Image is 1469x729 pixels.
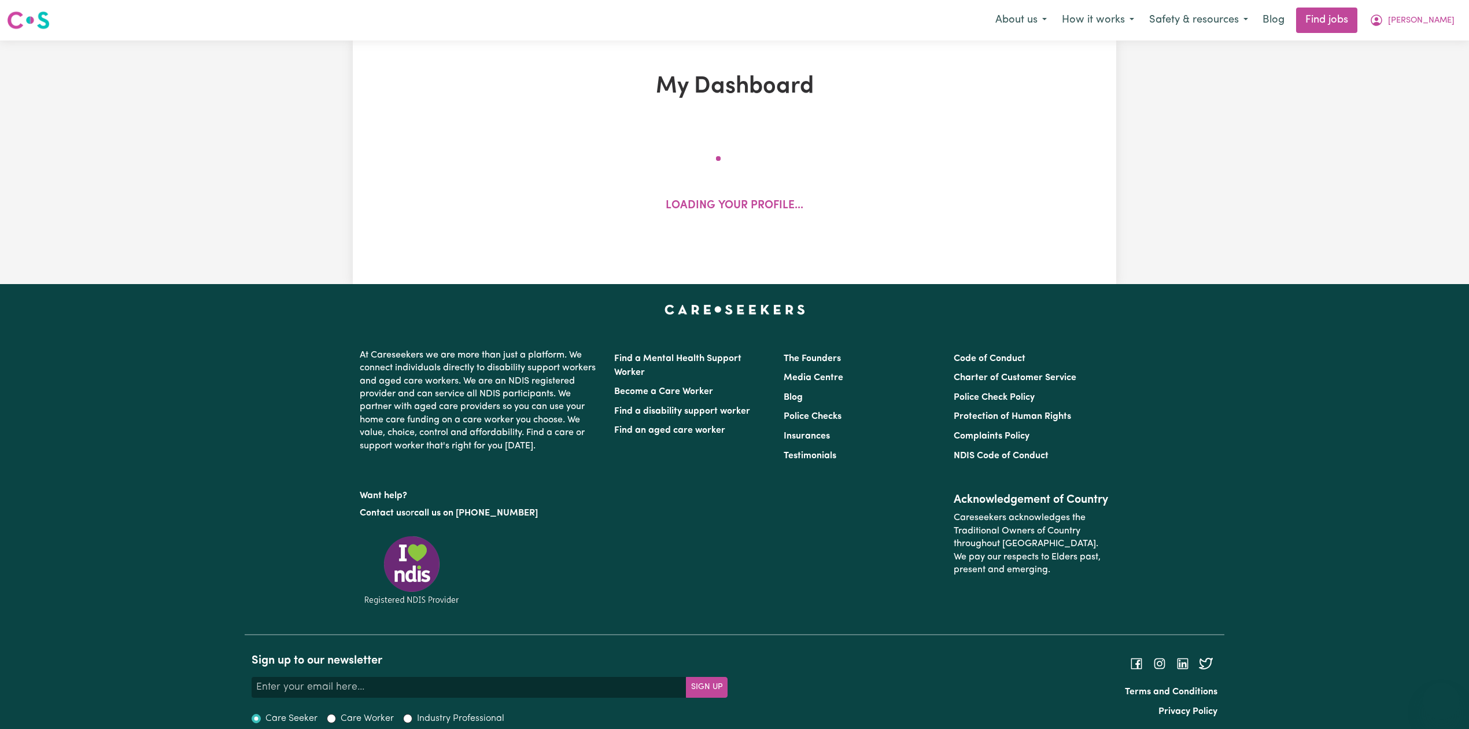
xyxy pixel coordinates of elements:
a: Careseekers home page [665,305,805,314]
button: My Account [1362,8,1462,32]
a: Protection of Human Rights [954,412,1071,421]
input: Enter your email here... [252,677,686,698]
p: Loading your profile... [666,198,803,215]
a: Follow Careseekers on Twitter [1199,659,1213,668]
p: or [360,502,600,524]
a: Find a disability support worker [614,407,750,416]
a: NDIS Code of Conduct [954,451,1049,461]
img: Registered NDIS provider [360,534,464,606]
a: Blog [784,393,803,402]
h1: My Dashboard [487,73,982,101]
a: The Founders [784,354,841,363]
a: Find jobs [1296,8,1357,33]
a: Careseekers logo [7,7,50,34]
a: Follow Careseekers on LinkedIn [1176,659,1190,668]
a: Police Checks [784,412,841,421]
p: Careseekers acknowledges the Traditional Owners of Country throughout [GEOGRAPHIC_DATA]. We pay o... [954,507,1109,581]
button: Safety & resources [1142,8,1256,32]
a: Blog [1256,8,1291,33]
iframe: Button to launch messaging window [1423,683,1460,720]
a: Terms and Conditions [1125,687,1217,697]
img: Careseekers logo [7,10,50,31]
a: Police Check Policy [954,393,1035,402]
a: Testimonials [784,451,836,461]
a: Become a Care Worker [614,387,713,396]
label: Industry Professional [417,712,504,726]
a: Find a Mental Health Support Worker [614,354,741,377]
a: Media Centre [784,373,843,382]
a: Follow Careseekers on Facebook [1130,659,1143,668]
h2: Sign up to our newsletter [252,654,728,668]
a: Find an aged care worker [614,426,725,435]
p: At Careseekers we are more than just a platform. We connect individuals directly to disability su... [360,344,600,457]
a: call us on [PHONE_NUMBER] [414,509,538,518]
a: Contact us [360,509,405,518]
a: Complaints Policy [954,432,1029,441]
label: Care Worker [341,712,394,726]
a: Privacy Policy [1158,707,1217,716]
span: [PERSON_NAME] [1388,14,1455,27]
h2: Acknowledgement of Country [954,493,1109,507]
a: Follow Careseekers on Instagram [1153,659,1167,668]
button: How it works [1054,8,1142,32]
p: Want help? [360,485,600,502]
a: Code of Conduct [954,354,1025,363]
a: Charter of Customer Service [954,373,1076,382]
button: About us [988,8,1054,32]
button: Subscribe [686,677,728,698]
label: Care Seeker [265,712,318,726]
a: Insurances [784,432,830,441]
